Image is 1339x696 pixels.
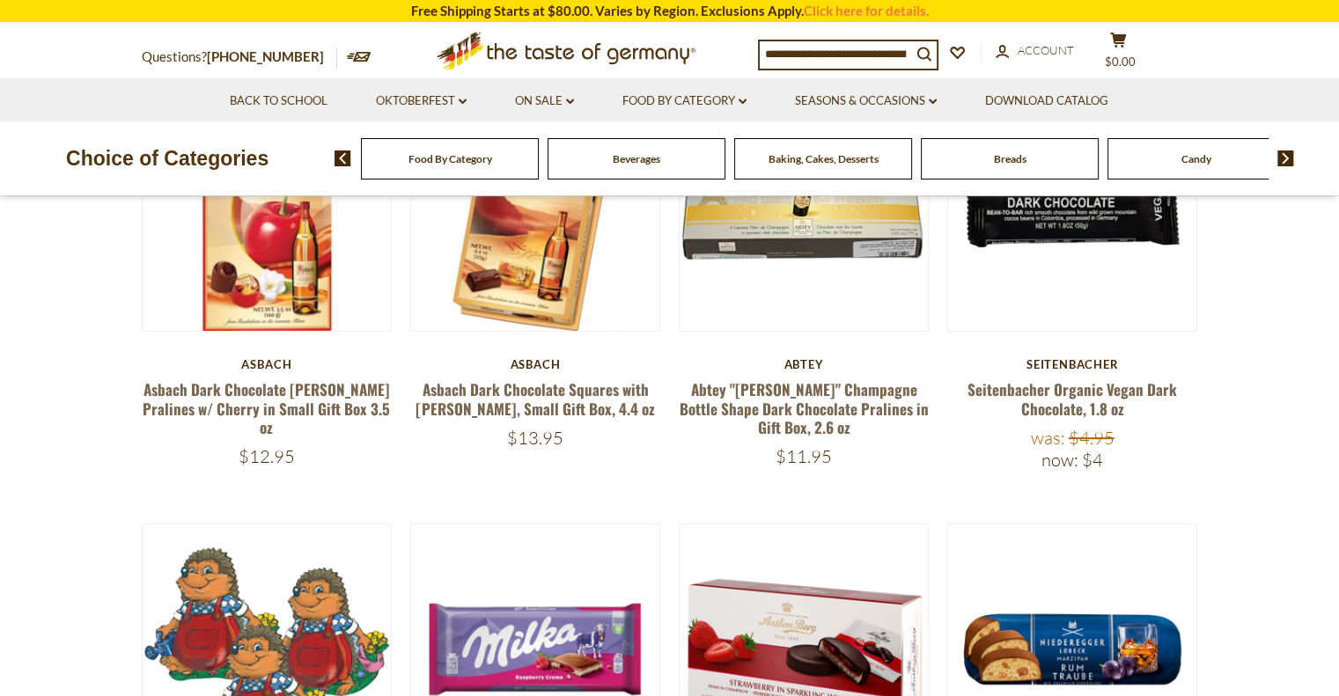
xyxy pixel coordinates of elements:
a: Seitenbacher Organic Vegan Dark Chocolate, 1.8 oz [967,378,1177,419]
label: Was: [1031,427,1065,449]
span: $12.95 [239,445,295,467]
a: Food By Category [622,92,747,111]
div: Abtey [679,357,930,371]
a: Breads [994,152,1026,165]
a: Candy [1181,152,1211,165]
span: $0.00 [1105,55,1136,69]
img: previous arrow [335,150,351,166]
span: $4.95 [1069,427,1115,449]
a: Asbach Dark Chocolate [PERSON_NAME] Pralines w/ Cherry in Small Gift Box 3.5 oz [143,378,390,438]
a: Seasons & Occasions [795,92,937,111]
span: $13.95 [507,427,563,449]
a: Account [996,41,1074,61]
a: On Sale [515,92,574,111]
a: Oktoberfest [376,92,467,111]
a: Food By Category [408,152,492,165]
a: Baking, Cakes, Desserts [769,152,879,165]
span: $11.95 [776,445,832,467]
img: Seitenbacher Organic Vegan Dark Chocolate, 1.8 oz [948,82,1197,331]
button: $0.00 [1093,32,1145,76]
div: Asbach [142,357,393,371]
img: Asbach Dark Chocolate Squares with Brandy, Small Gift Box, 4.4 oz [411,82,660,331]
img: Asbach Dark Chocolate Brandy Pralines w/ Cherry in Small Gift Box 3.5 oz [143,82,392,331]
a: [PHONE_NUMBER] [207,48,324,64]
a: Asbach Dark Chocolate Squares with [PERSON_NAME], Small Gift Box, 4.4 oz [416,378,654,419]
label: Now: [1041,449,1078,471]
span: Account [1018,43,1074,57]
a: Click here for details. [804,3,929,18]
div: Asbach [410,357,661,371]
img: Abtey "Marc de Champagne" Champagne Bottle Shape Dark Chocolate Pralines in Gift Box, 2.6 oz [680,82,929,331]
a: Back to School [230,92,327,111]
p: Questions? [142,46,337,69]
img: next arrow [1277,150,1294,166]
div: Seitenbacher [947,357,1198,371]
a: Download Catalog [985,92,1108,111]
a: Beverages [613,152,660,165]
a: Abtey "[PERSON_NAME]" Champagne Bottle Shape Dark Chocolate Pralines in Gift Box, 2.6 oz [680,378,929,438]
span: $4 [1082,449,1103,471]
